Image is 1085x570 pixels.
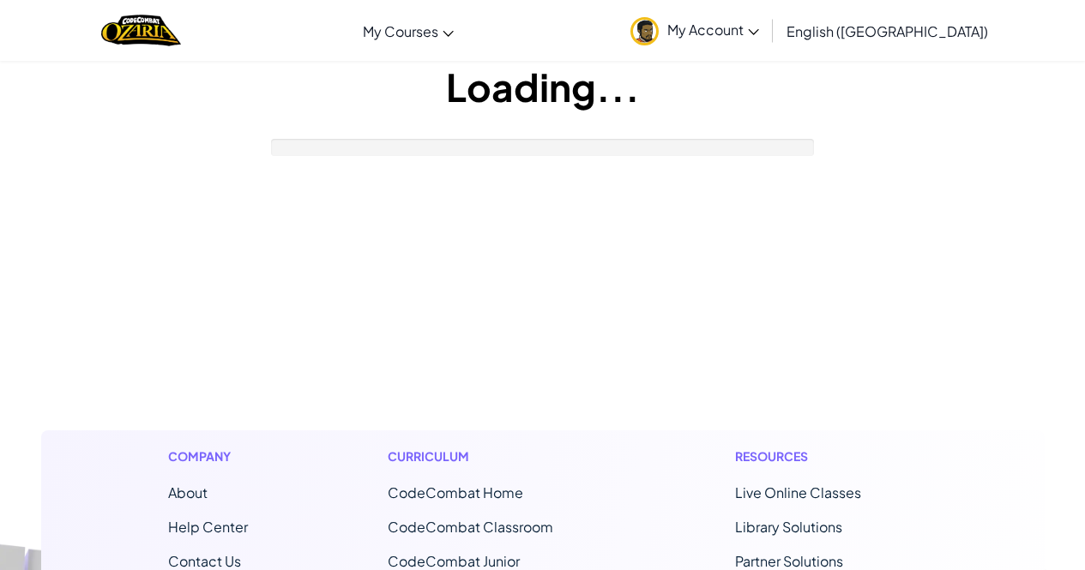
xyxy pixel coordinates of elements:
a: Help Center [168,518,248,536]
span: CodeCombat Home [388,483,523,501]
a: My Courses [354,8,462,54]
a: English ([GEOGRAPHIC_DATA]) [778,8,997,54]
h1: Resources [735,447,918,465]
a: Ozaria by CodeCombat logo [101,13,181,48]
h1: Curriculum [388,447,595,465]
img: avatar [630,17,659,45]
a: CodeCombat Junior [388,552,520,570]
a: My Account [622,3,768,57]
img: Home [101,13,181,48]
a: Library Solutions [735,518,842,536]
a: Live Online Classes [735,483,861,501]
span: English ([GEOGRAPHIC_DATA]) [787,22,988,40]
a: About [168,483,208,501]
a: Partner Solutions [735,552,843,570]
a: CodeCombat Classroom [388,518,553,536]
span: My Courses [363,22,438,40]
span: My Account [667,21,759,39]
h1: Company [168,447,248,465]
span: Contact Us [168,552,241,570]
